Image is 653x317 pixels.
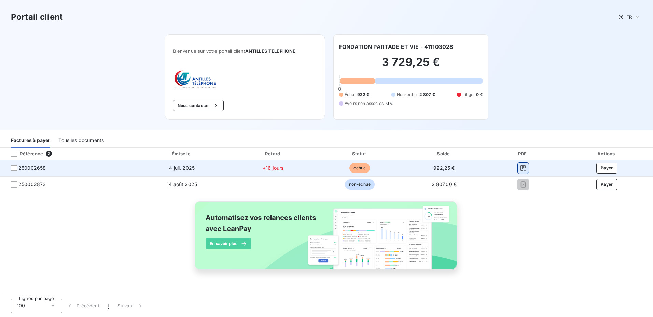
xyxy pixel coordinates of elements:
[18,181,46,188] span: 250002873
[108,302,109,309] span: 1
[136,150,228,157] div: Émise le
[5,151,43,157] div: Référence
[596,179,617,190] button: Payer
[113,299,148,313] button: Suivant
[173,100,224,111] button: Nous contacter
[18,165,46,171] span: 250002658
[103,299,113,313] button: 1
[46,151,52,157] span: 2
[62,299,103,313] button: Précédent
[345,100,384,107] span: Avoirs non associés
[345,179,375,190] span: non-échue
[433,165,455,171] span: 922,25 €
[245,48,296,54] span: ANTILLES TELEPHONE
[357,92,370,98] span: 922 €
[596,163,617,174] button: Payer
[404,150,484,157] div: Solde
[11,133,50,148] div: Factures à payer
[339,43,453,51] h6: FONDATION PARTAGE ET VIE - 411103028
[386,100,393,107] span: 0 €
[189,197,464,281] img: banner
[167,181,197,187] span: 14 août 2025
[173,48,317,54] span: Bienvenue sur votre portail client .
[338,86,341,92] span: 0
[626,14,632,20] span: FR
[487,150,559,157] div: PDF
[11,11,63,23] h3: Portail client
[231,150,316,157] div: Retard
[345,92,355,98] span: Échu
[397,92,417,98] span: Non-échu
[432,181,457,187] span: 2 807,00 €
[58,133,104,148] div: Tous les documents
[462,92,473,98] span: Litige
[562,150,652,157] div: Actions
[318,150,401,157] div: Statut
[17,302,25,309] span: 100
[419,92,435,98] span: 2 807 €
[349,163,370,173] span: échue
[169,165,195,171] span: 4 juil. 2025
[263,165,284,171] span: +16 jours
[173,70,217,89] img: Company logo
[476,92,483,98] span: 0 €
[339,55,483,76] h2: 3 729,25 €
